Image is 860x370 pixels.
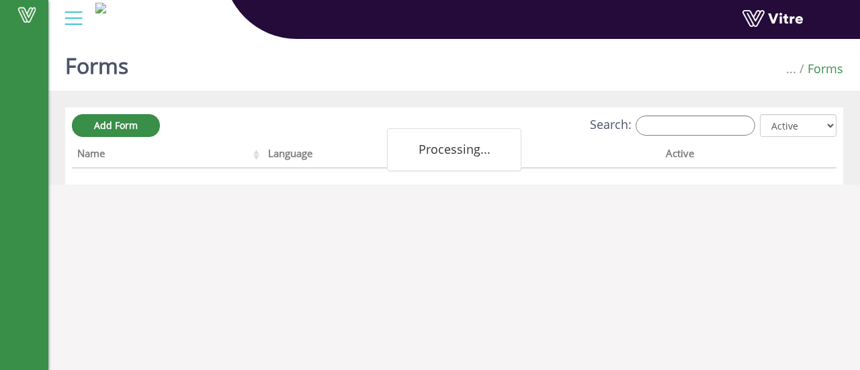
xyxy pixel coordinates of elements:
th: Company [463,143,660,169]
span: ... [786,60,796,77]
th: Language [263,143,462,169]
div: Processing... [387,128,521,171]
a: Add Form [72,114,160,137]
th: Active [660,143,798,169]
span: Add Form [94,119,138,132]
th: Name [72,143,263,169]
input: Search: [636,115,755,136]
img: a5b1377f-0224-4781-a1bb-d04eb42a2f7a.jpg [95,3,106,13]
label: Search: [590,115,755,136]
li: Forms [796,60,843,78]
h1: Forms [65,34,128,91]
